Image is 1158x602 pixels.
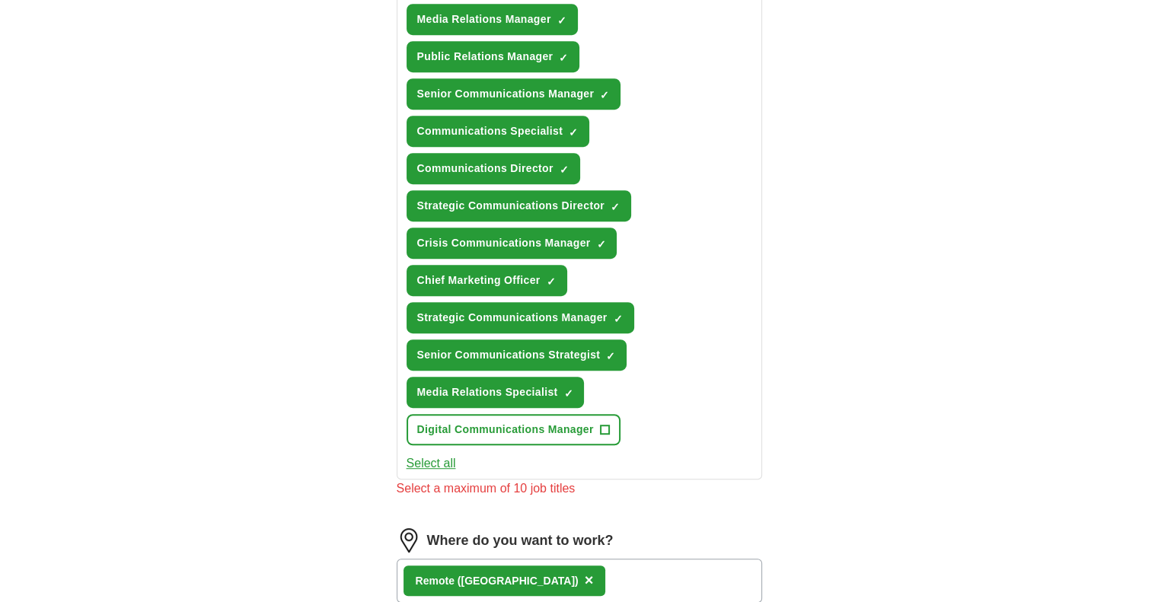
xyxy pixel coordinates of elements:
span: ✓ [596,238,605,250]
span: Digital Communications Manager [417,422,594,438]
span: Crisis Communications Manager [417,235,591,251]
span: ✓ [563,387,573,400]
span: ✓ [614,313,623,325]
button: Select all [407,454,456,473]
button: Chief Marketing Officer✓ [407,265,567,296]
span: ✓ [600,89,609,101]
button: Digital Communications Manager [407,414,620,445]
span: ✓ [611,201,620,213]
span: Senior Communications Strategist [417,347,601,363]
button: Senior Communications Manager✓ [407,78,621,110]
button: × [585,569,594,592]
span: ✓ [569,126,578,139]
label: Where do you want to work? [427,530,614,551]
span: ✓ [560,164,569,176]
span: ✓ [557,14,566,27]
img: location.png [397,528,421,553]
span: Chief Marketing Officer [417,272,541,288]
span: ✓ [606,350,615,362]
span: × [585,572,594,588]
button: Public Relations Manager✓ [407,41,580,72]
button: Senior Communications Strategist✓ [407,339,627,371]
button: Communications Director✓ [407,153,580,184]
span: Media Relations Specialist [417,384,558,400]
span: Senior Communications Manager [417,86,595,102]
span: ✓ [559,52,568,64]
button: Media Relations Manager✓ [407,4,578,35]
span: Media Relations Manager [417,11,551,27]
span: Strategic Communications Director [417,198,605,214]
button: Communications Specialist✓ [407,116,590,147]
button: Media Relations Specialist✓ [407,377,585,408]
div: Remote ([GEOGRAPHIC_DATA]) [416,573,579,589]
span: ✓ [547,276,556,288]
span: Communications Specialist [417,123,563,139]
div: Select a maximum of 10 job titles [397,479,762,498]
span: Strategic Communications Manager [417,310,608,326]
span: Communications Director [417,161,553,177]
button: Crisis Communications Manager✓ [407,228,617,259]
button: Strategic Communications Manager✓ [407,302,634,333]
button: Strategic Communications Director✓ [407,190,632,221]
span: Public Relations Manager [417,49,553,65]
